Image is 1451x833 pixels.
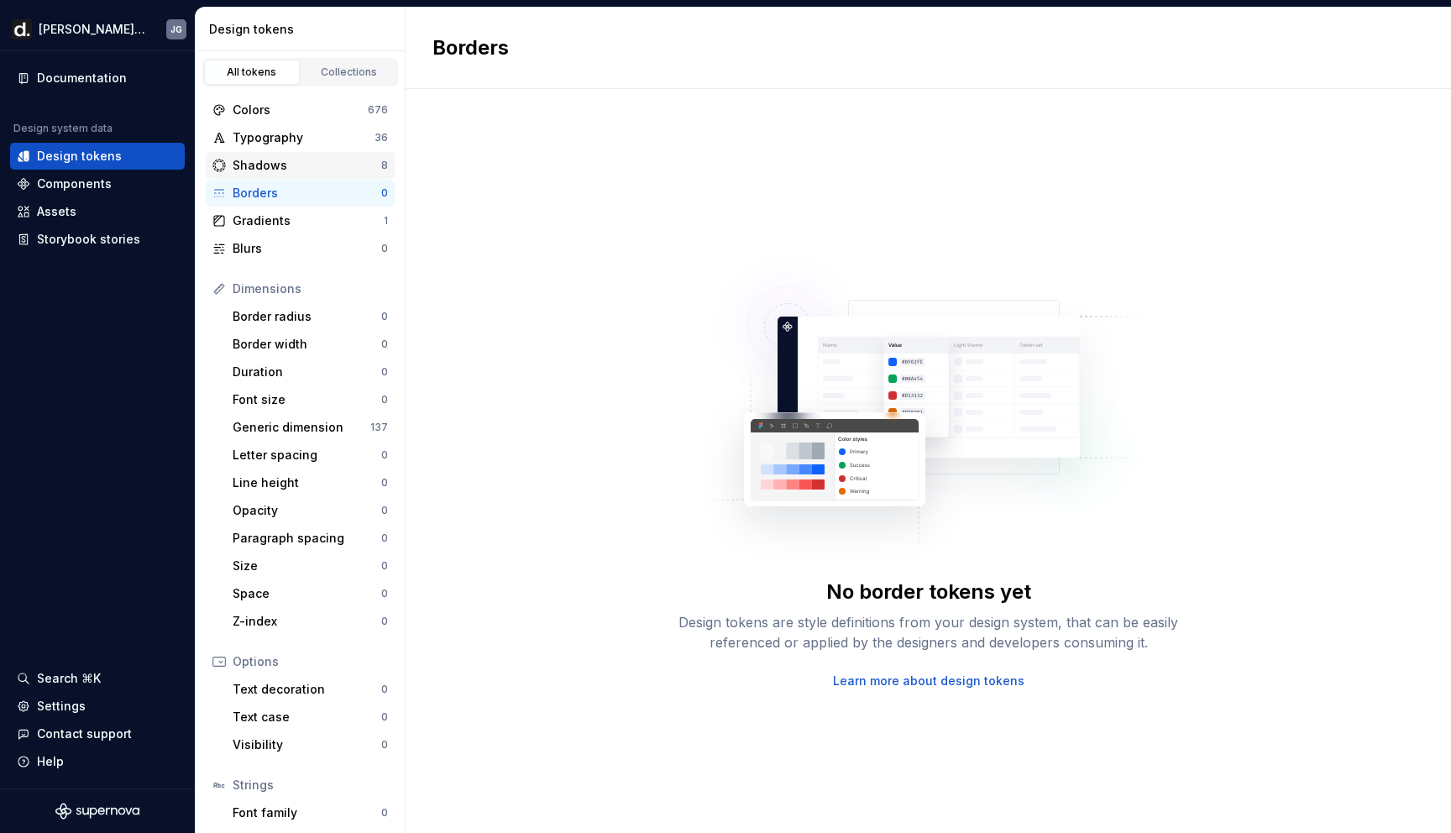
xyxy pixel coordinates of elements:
[37,753,64,770] div: Help
[206,235,395,262] a: Blurs0
[226,799,395,826] a: Font family0
[37,70,127,86] div: Documentation
[226,414,395,441] a: Generic dimension137
[381,476,388,490] div: 0
[660,612,1197,652] div: Design tokens are style definitions from your design system, that can be easily referenced or app...
[12,19,32,39] img: b918d911-6884-482e-9304-cbecc30deec6.png
[37,726,132,742] div: Contact support
[381,338,388,351] div: 0
[233,157,381,174] div: Shadows
[381,710,388,724] div: 0
[226,704,395,731] a: Text case0
[381,365,388,379] div: 0
[233,391,381,408] div: Font size
[233,709,381,726] div: Text case
[381,738,388,752] div: 0
[233,585,381,602] div: Space
[381,186,388,200] div: 0
[37,698,86,715] div: Settings
[13,122,113,135] div: Design system data
[226,442,395,469] a: Letter spacing0
[381,615,388,628] div: 0
[384,214,388,228] div: 1
[3,11,191,47] button: [PERSON_NAME] UIJG
[233,653,388,670] div: Options
[209,21,398,38] div: Design tokens
[39,21,146,38] div: [PERSON_NAME] UI
[233,364,381,380] div: Duration
[170,23,182,36] div: JG
[10,748,185,775] button: Help
[233,336,381,353] div: Border width
[381,393,388,406] div: 0
[381,242,388,255] div: 0
[226,497,395,524] a: Opacity0
[381,683,388,696] div: 0
[10,720,185,747] button: Contact support
[381,532,388,545] div: 0
[10,143,185,170] a: Design tokens
[307,65,391,79] div: Collections
[206,97,395,123] a: Colors676
[210,65,294,79] div: All tokens
[233,308,381,325] div: Border radius
[226,359,395,385] a: Duration0
[226,553,395,579] a: Size0
[206,152,395,179] a: Shadows8
[233,240,381,257] div: Blurs
[381,310,388,323] div: 0
[368,103,388,117] div: 676
[55,803,139,820] svg: Supernova Logo
[833,673,1024,689] a: Learn more about design tokens
[233,613,381,630] div: Z-index
[233,185,381,202] div: Borders
[233,474,381,491] div: Line height
[370,421,388,434] div: 137
[37,176,112,192] div: Components
[233,280,388,297] div: Dimensions
[206,124,395,151] a: Typography36
[381,559,388,573] div: 0
[381,159,388,172] div: 8
[10,198,185,225] a: Assets
[10,665,185,692] button: Search ⌘K
[233,419,370,436] div: Generic dimension
[37,203,76,220] div: Assets
[381,587,388,600] div: 0
[226,676,395,703] a: Text decoration0
[206,207,395,234] a: Gradients1
[10,226,185,253] a: Storybook stories
[432,34,509,61] h2: Borders
[226,303,395,330] a: Border radius0
[226,469,395,496] a: Line height0
[233,777,388,794] div: Strings
[381,504,388,517] div: 0
[226,525,395,552] a: Paragraph spacing0
[10,65,185,92] a: Documentation
[381,448,388,462] div: 0
[233,212,384,229] div: Gradients
[206,180,395,207] a: Borders0
[233,129,375,146] div: Typography
[226,608,395,635] a: Z-index0
[37,670,101,687] div: Search ⌘K
[226,731,395,758] a: Visibility0
[233,447,381,464] div: Letter spacing
[826,579,1031,605] div: No border tokens yet
[233,558,381,574] div: Size
[233,681,381,698] div: Text decoration
[10,170,185,197] a: Components
[37,231,140,248] div: Storybook stories
[381,806,388,820] div: 0
[226,386,395,413] a: Font size0
[375,131,388,144] div: 36
[226,580,395,607] a: Space0
[10,693,185,720] a: Settings
[233,502,381,519] div: Opacity
[233,736,381,753] div: Visibility
[233,530,381,547] div: Paragraph spacing
[37,148,122,165] div: Design tokens
[233,804,381,821] div: Font family
[233,102,368,118] div: Colors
